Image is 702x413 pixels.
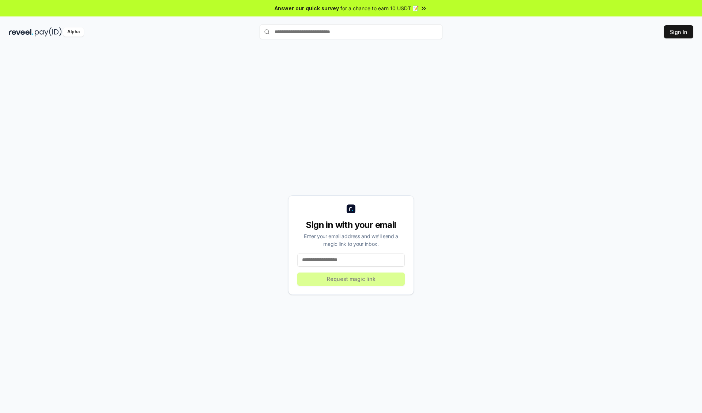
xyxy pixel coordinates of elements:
div: Sign in with your email [297,219,405,231]
div: Alpha [63,27,84,37]
span: for a chance to earn 10 USDT 📝 [340,4,419,12]
img: logo_small [347,204,355,213]
span: Answer our quick survey [275,4,339,12]
div: Enter your email address and we’ll send a magic link to your inbox. [297,232,405,248]
img: reveel_dark [9,27,33,37]
button: Sign In [664,25,693,38]
img: pay_id [35,27,62,37]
